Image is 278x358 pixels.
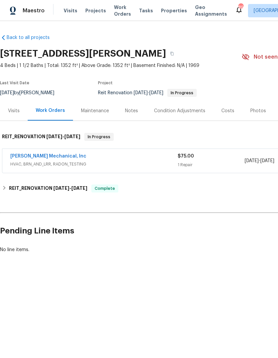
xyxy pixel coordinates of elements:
span: Properties [161,7,187,14]
span: [DATE] [71,186,87,190]
span: [DATE] [245,159,259,163]
div: Notes [125,108,138,114]
span: [DATE] [46,134,62,139]
div: Photos [250,108,266,114]
span: Projects [85,7,106,14]
button: Copy Address [166,48,178,60]
div: Maintenance [81,108,109,114]
span: Geo Assignments [195,4,227,17]
span: - [53,186,87,190]
div: Condition Adjustments [154,108,205,114]
span: - [134,91,163,95]
h6: REIT_RENOVATION [9,184,87,192]
span: [DATE] [53,186,69,190]
span: - [46,134,80,139]
span: [DATE] [64,134,80,139]
span: In Progress [85,134,113,140]
span: Reit Renovation [98,91,197,95]
div: 89 [238,4,243,11]
span: Work Orders [114,4,131,17]
span: Project [98,81,113,85]
span: Visits [64,7,77,14]
span: Tasks [139,8,153,13]
span: In Progress [168,91,196,95]
span: - [245,158,274,164]
span: [DATE] [260,159,274,163]
h6: REIT_RENOVATION [2,133,80,141]
span: HVAC, BRN_AND_LRR, RADON_TESTING [10,161,178,168]
div: 1 Repair [178,162,245,168]
span: Complete [92,185,118,192]
span: $75.00 [178,154,194,159]
a: [PERSON_NAME] Mechanical, Inc [10,154,86,159]
div: Work Orders [36,107,65,114]
span: [DATE] [149,91,163,95]
div: Costs [221,108,234,114]
div: Visits [8,108,20,114]
span: [DATE] [134,91,148,95]
span: Maestro [23,7,45,14]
